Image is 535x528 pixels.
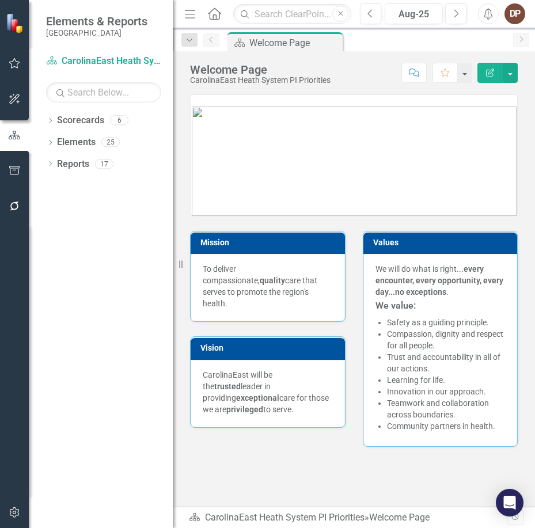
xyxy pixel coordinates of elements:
strong: privileged [226,405,263,414]
strong: quality [260,276,285,285]
a: Elements [57,136,96,149]
div: Welcome Page [190,63,331,76]
li: Learning for life. [387,374,506,386]
small: [GEOGRAPHIC_DATA] [46,28,147,37]
p: CarolinaEast will be the leader in providing care for those we are to serve. [203,369,333,415]
div: Welcome Page [369,512,430,523]
p: We will do what is right... . [375,263,506,298]
button: DP [504,3,525,24]
a: Reports [57,158,89,171]
input: Search ClearPoint... [233,4,351,24]
input: Search Below... [46,82,161,102]
p: To deliver compassionate, care that serves to promote the region's health. [203,263,333,309]
li: Innovation in our approach. [387,386,506,397]
li: Safety as a guiding principle. [387,317,506,328]
img: ClearPoint Strategy [6,13,26,33]
img: mceclip1.png [192,107,517,216]
h3: Values [373,238,512,247]
span: Elements & Reports [46,14,147,28]
h3: Vision [200,344,339,352]
a: Scorecards [57,114,104,127]
h3: We value: [375,301,506,311]
strong: trusted [214,382,241,391]
div: CarolinaEast Heath System PI Priorities [190,76,331,85]
div: » [189,511,507,525]
div: 17 [95,159,113,169]
div: Open Intercom Messenger [496,489,523,516]
strong: every encounter, every opportunity, every day...no exceptions [375,264,503,297]
a: CarolinaEast Heath System PI Priorities [205,512,365,523]
h3: Mission [200,238,339,247]
li: Community partners in health. [387,420,506,432]
li: Trust and accountability in all of our actions. [387,351,506,374]
strong: exceptional [236,393,279,402]
li: Compassion, dignity and respect for all people. [387,328,506,351]
div: Welcome Page [249,36,340,50]
li: Teamwork and collaboration across boundaries. [387,397,506,420]
button: Aug-25 [385,3,442,24]
div: 25 [101,138,120,147]
div: Aug-25 [389,7,438,21]
a: CarolinaEast Heath System PI Priorities [46,55,161,68]
div: 6 [110,116,128,126]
